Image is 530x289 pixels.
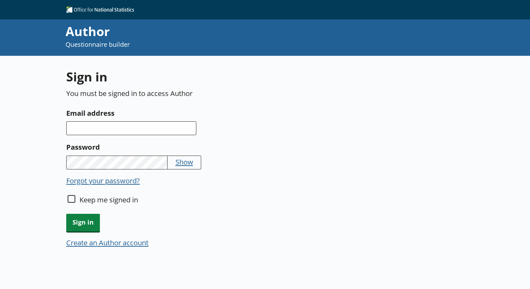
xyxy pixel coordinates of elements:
button: Forgot your password? [66,176,140,185]
button: Create an Author account [66,238,148,247]
p: You must be signed in to access Author [66,88,326,98]
label: Email address [66,107,326,119]
p: Questionnaire builder [66,40,355,49]
div: Author [66,23,355,40]
label: Keep me signed in [79,195,138,204]
label: Password [66,141,326,152]
button: Show [176,157,193,167]
button: Sign in [66,214,100,231]
h1: Sign in [66,68,326,85]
